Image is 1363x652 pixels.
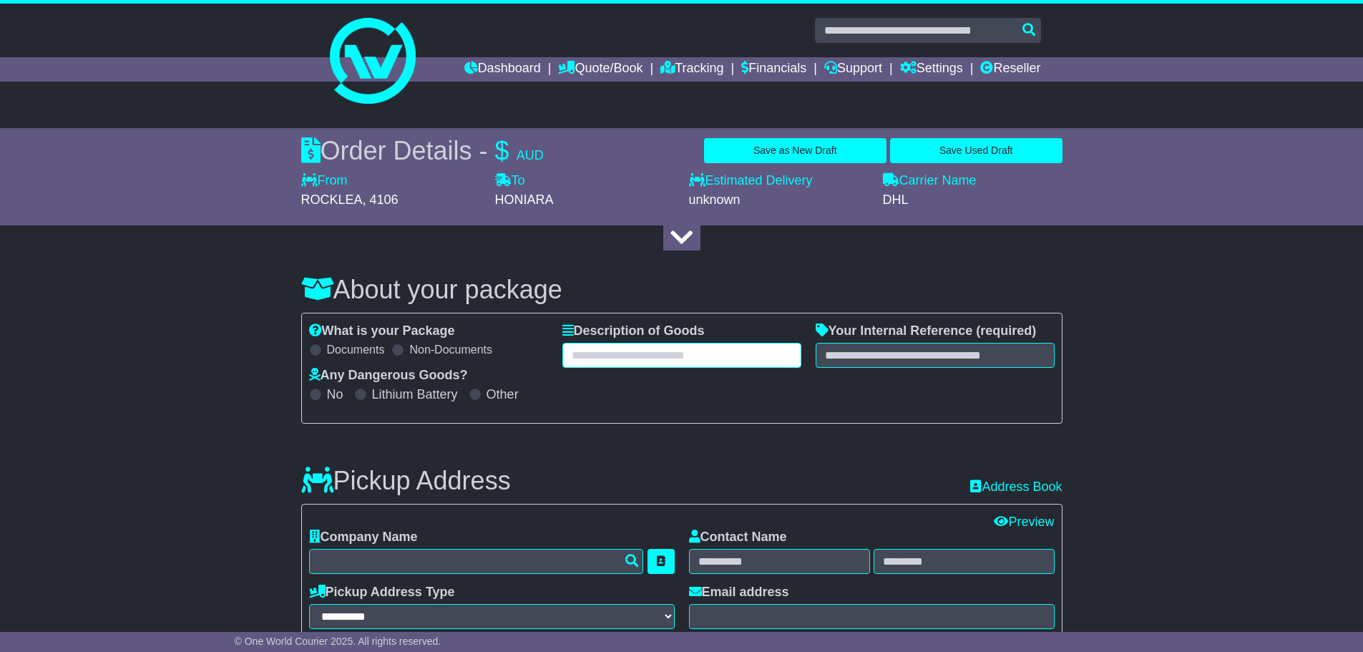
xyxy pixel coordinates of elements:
[562,323,705,339] label: Description of Goods
[309,368,468,384] label: Any Dangerous Goods?
[301,173,348,189] label: From
[464,57,541,82] a: Dashboard
[704,138,886,163] button: Save as New Draft
[327,387,343,403] label: No
[824,57,882,82] a: Support
[495,136,509,165] span: $
[301,467,511,495] h3: Pickup Address
[495,173,525,189] label: To
[327,343,385,356] label: Documents
[741,57,806,82] a: Financials
[883,193,1062,208] div: DHL
[689,585,789,600] label: Email address
[558,57,643,82] a: Quote/Book
[495,193,554,207] span: HONIARA
[689,530,787,545] label: Contact Name
[409,343,492,356] label: Non-Documents
[301,135,544,166] div: Order Details -
[517,148,544,162] span: AUD
[970,480,1062,495] a: Address Book
[309,585,455,600] label: Pickup Address Type
[363,193,399,207] span: , 4106
[890,138,1062,163] button: Save Used Draft
[660,57,723,82] a: Tracking
[994,515,1054,529] a: Preview
[309,323,455,339] label: What is your Package
[980,57,1040,82] a: Reseller
[816,323,1037,339] label: Your Internal Reference (required)
[900,57,963,82] a: Settings
[689,173,869,189] label: Estimated Delivery
[235,636,441,647] span: © One World Courier 2025. All rights reserved.
[309,530,418,545] label: Company Name
[372,387,458,403] label: Lithium Battery
[301,193,363,207] span: ROCKLEA
[301,276,1062,304] h3: About your package
[487,387,519,403] label: Other
[689,193,869,208] div: unknown
[883,173,977,189] label: Carrier Name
